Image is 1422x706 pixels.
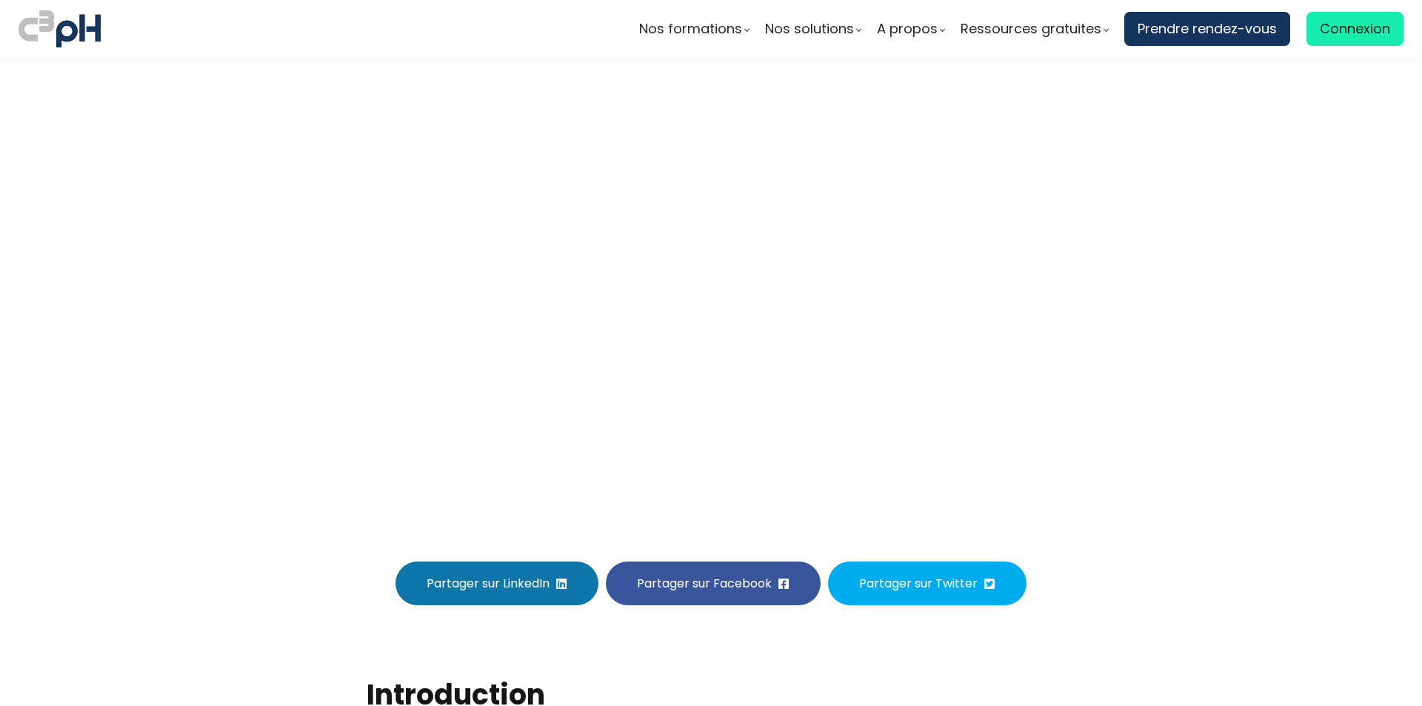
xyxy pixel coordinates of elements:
[19,7,101,50] img: logo C3PH
[395,562,598,605] button: Partager sur LinkedIn
[639,18,742,40] span: Nos formations
[877,18,938,40] span: A propos
[637,574,772,593] span: Partager sur Facebook
[1138,18,1277,40] span: Prendre rendez-vous
[1306,12,1403,46] a: Connexion
[1320,18,1390,40] span: Connexion
[828,562,1027,605] button: Partager sur Twitter
[1124,12,1290,46] a: Prendre rendez-vous
[765,18,854,40] span: Nos solutions
[859,574,978,593] span: Partager sur Twitter
[961,18,1101,40] span: Ressources gratuites
[427,574,550,593] span: Partager sur LinkedIn
[606,562,821,605] button: Partager sur Facebook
